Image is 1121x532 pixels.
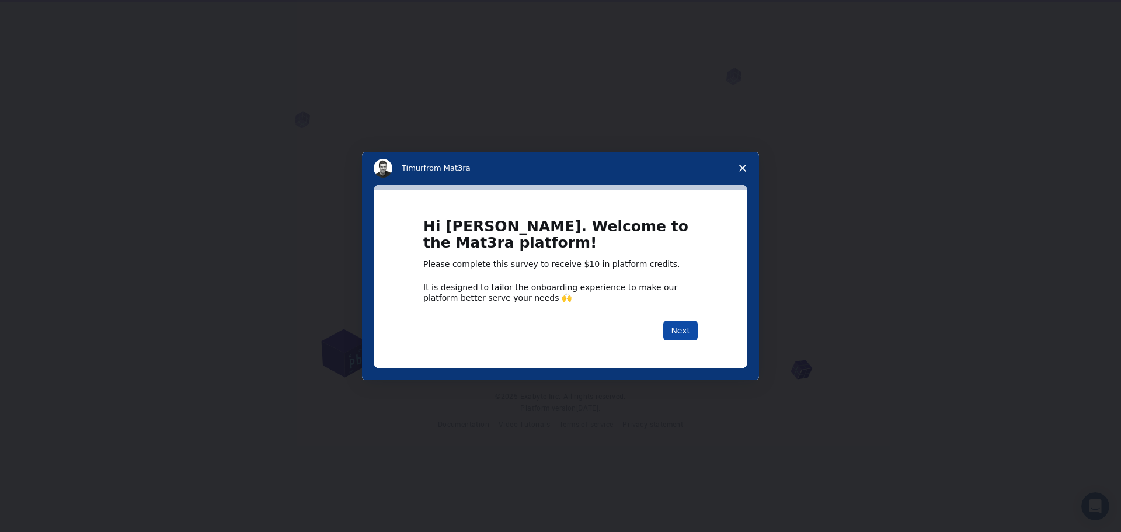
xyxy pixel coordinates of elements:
[423,259,698,270] div: Please complete this survey to receive $10 in platform credits.
[374,159,392,178] img: Profile image for Timur
[663,321,698,340] button: Next
[22,8,70,19] span: Wsparcie
[423,282,698,303] div: It is designed to tailor the onboarding experience to make our platform better serve your needs 🙌
[423,164,470,172] span: from Mat3ra
[402,164,423,172] span: Timur
[423,218,698,259] h1: Hi [PERSON_NAME]. Welcome to the Mat3ra platform!
[726,152,759,185] span: Close survey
